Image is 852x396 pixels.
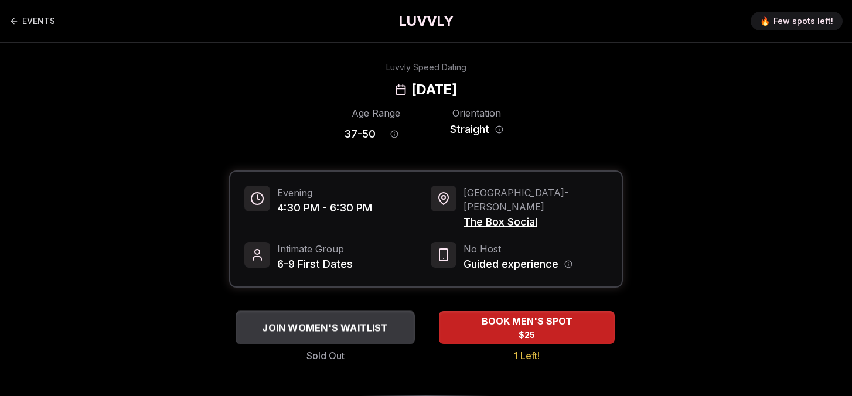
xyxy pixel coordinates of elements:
span: 🔥 [760,15,770,27]
span: Straight [450,121,489,138]
button: Host information [564,260,572,268]
span: Few spots left! [773,15,833,27]
span: The Box Social [464,214,608,230]
span: Intimate Group [277,242,353,256]
span: 4:30 PM - 6:30 PM [277,200,372,216]
a: LUVVLY [398,12,454,30]
span: JOIN WOMEN'S WAITLIST [260,320,390,334]
div: Age Range [344,106,407,120]
span: No Host [464,242,572,256]
span: BOOK MEN'S SPOT [479,314,575,328]
button: JOIN WOMEN'S WAITLIST - Sold Out [236,310,415,344]
span: 37 - 50 [344,126,376,142]
a: Back to events [9,9,55,33]
div: Orientation [445,106,508,120]
span: Evening [277,186,372,200]
div: Luvvly Speed Dating [386,62,466,73]
button: BOOK MEN'S SPOT - 1 Left! [439,311,615,344]
span: Sold Out [306,349,345,363]
button: Age range information [381,121,407,147]
span: 1 Left! [514,349,540,363]
span: [GEOGRAPHIC_DATA] - [PERSON_NAME] [464,186,608,214]
h2: [DATE] [411,80,457,99]
span: Guided experience [464,256,558,272]
span: 6-9 First Dates [277,256,353,272]
span: $25 [519,329,535,341]
button: Orientation information [495,125,503,134]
